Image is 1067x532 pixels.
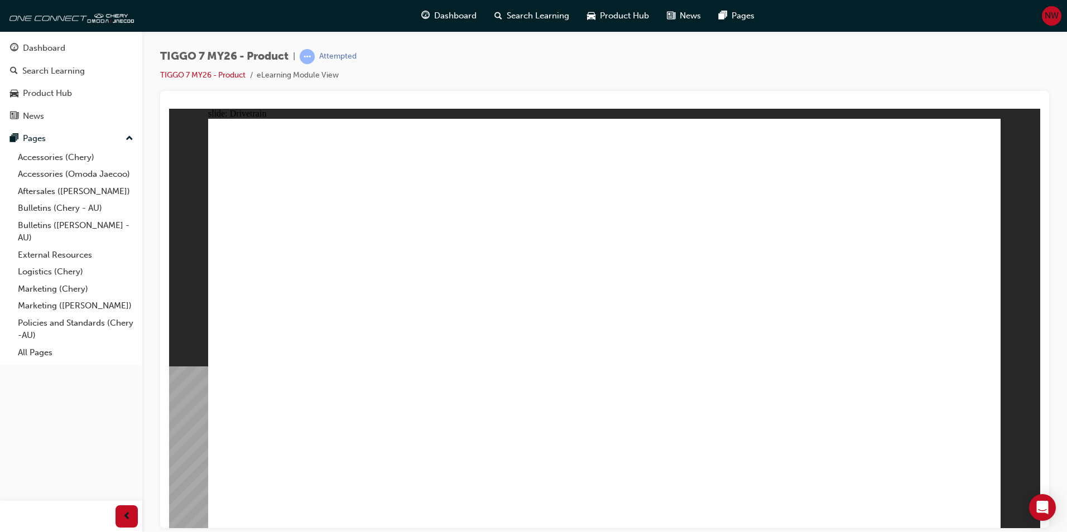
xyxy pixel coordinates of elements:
a: news-iconNews [658,4,710,27]
div: Pages [23,132,46,145]
span: up-icon [126,132,133,146]
li: eLearning Module View [257,69,339,82]
span: News [680,9,701,22]
span: news-icon [10,112,18,122]
a: Accessories (Chery) [13,149,138,166]
span: Dashboard [434,9,477,22]
span: news-icon [667,9,675,23]
a: Product Hub [4,83,138,104]
button: NW [1042,6,1061,26]
img: oneconnect [6,4,134,27]
span: Product Hub [600,9,649,22]
a: Accessories (Omoda Jaecoo) [13,166,138,183]
span: search-icon [494,9,502,23]
span: prev-icon [123,510,131,524]
span: | [293,50,295,63]
a: Aftersales ([PERSON_NAME]) [13,183,138,200]
a: Marketing (Chery) [13,280,138,298]
button: DashboardSearch LearningProduct HubNews [4,36,138,128]
a: Bulletins (Chery - AU) [13,200,138,217]
span: pages-icon [719,9,727,23]
a: Policies and Standards (Chery -AU) [13,315,138,344]
span: NW [1045,9,1059,22]
span: Search Learning [507,9,569,22]
a: Dashboard [4,38,138,59]
span: TIGGO 7 MY26 - Product [160,50,289,63]
a: Logistics (Chery) [13,263,138,280]
div: Open Intercom Messenger [1029,494,1056,521]
span: guage-icon [421,9,430,23]
a: car-iconProduct Hub [578,4,658,27]
a: External Resources [13,246,138,264]
span: learningRecordVerb_ATTEMPT-icon [300,49,315,64]
span: pages-icon [10,134,18,144]
div: Dashboard [23,42,65,55]
span: search-icon [10,66,18,76]
span: car-icon [587,9,595,23]
a: Bulletins ([PERSON_NAME] - AU) [13,217,138,246]
span: Pages [732,9,754,22]
a: TIGGO 7 MY26 - Product [160,70,246,80]
a: pages-iconPages [710,4,763,27]
a: search-iconSearch Learning [486,4,578,27]
a: All Pages [13,344,138,361]
button: Pages [4,128,138,149]
div: Product Hub [23,87,72,100]
a: guage-iconDashboard [412,4,486,27]
div: Attempted [319,51,357,62]
span: guage-icon [10,43,18,54]
div: Search Learning [22,65,85,78]
div: News [23,110,44,123]
a: Marketing ([PERSON_NAME]) [13,297,138,315]
a: Search Learning [4,61,138,81]
a: News [4,106,138,127]
span: car-icon [10,89,18,99]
